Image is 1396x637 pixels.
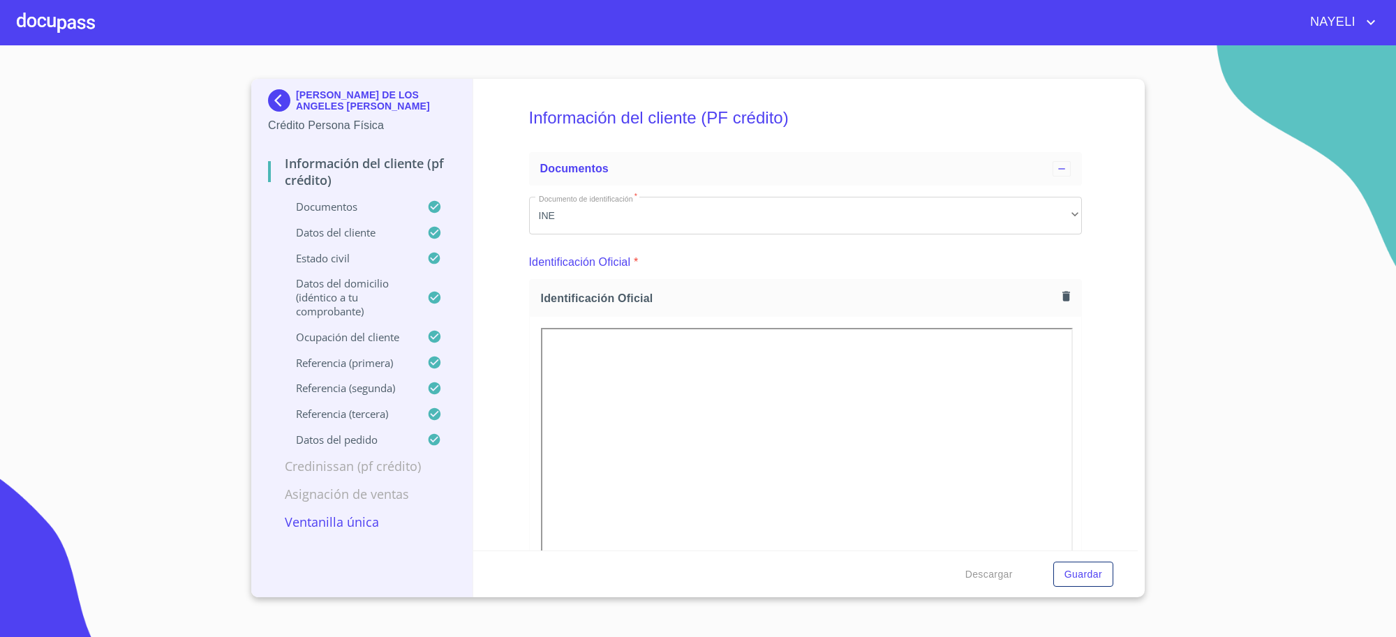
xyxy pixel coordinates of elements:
[268,407,427,421] p: Referencia (tercera)
[268,89,456,117] div: [PERSON_NAME] DE LOS ANGELES [PERSON_NAME]
[965,566,1013,583] span: Descargar
[529,254,631,271] p: Identificación Oficial
[1064,566,1102,583] span: Guardar
[268,486,456,502] p: Asignación de Ventas
[1053,562,1113,587] button: Guardar
[268,155,456,188] p: Información del cliente (PF crédito)
[268,356,427,370] p: Referencia (primera)
[268,381,427,395] p: Referencia (segunda)
[268,458,456,474] p: Credinissan (PF crédito)
[960,562,1018,587] button: Descargar
[540,163,609,174] span: Documentos
[268,276,427,318] p: Datos del domicilio (idéntico a tu comprobante)
[268,330,427,344] p: Ocupación del Cliente
[529,152,1083,186] div: Documentos
[268,514,456,530] p: Ventanilla única
[268,225,427,239] p: Datos del cliente
[541,291,1057,306] span: Identificación Oficial
[268,200,427,213] p: Documentos
[268,117,456,134] p: Crédito Persona Física
[296,89,456,112] p: [PERSON_NAME] DE LOS ANGELES [PERSON_NAME]
[529,197,1083,234] div: INE
[268,433,427,447] p: Datos del pedido
[268,251,427,265] p: Estado Civil
[1300,11,1362,33] span: NAYELI
[529,89,1083,147] h5: Información del cliente (PF crédito)
[268,89,296,112] img: Docupass spot blue
[1300,11,1379,33] button: account of current user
